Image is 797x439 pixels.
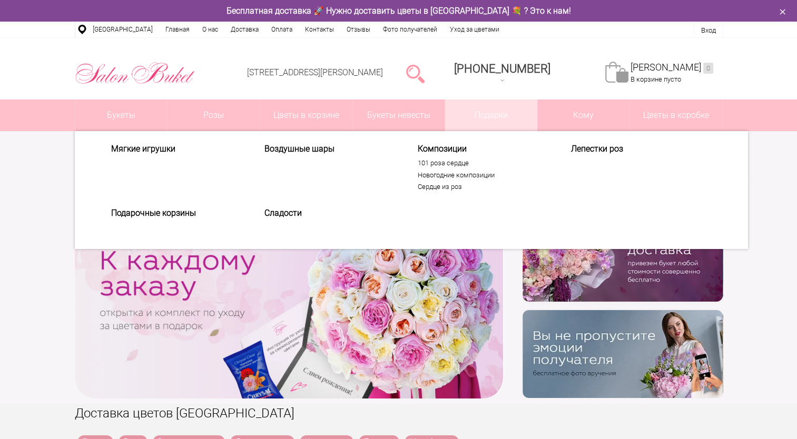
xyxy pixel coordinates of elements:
span: [PHONE_NUMBER] [454,62,550,75]
a: Цветы в коробке [630,99,722,131]
a: Отзывы [340,22,377,37]
a: Лепестки роз [571,144,701,154]
a: [STREET_ADDRESS][PERSON_NAME] [247,67,383,77]
a: 101 роза сердце [418,159,547,167]
a: Цветы в корзине [260,99,352,131]
a: Сердце из роз [418,183,547,191]
a: [PHONE_NUMBER] [448,58,557,88]
a: Фото получателей [377,22,444,37]
a: Главная [159,22,196,37]
a: [PERSON_NAME] [631,62,713,74]
a: Доставка [224,22,265,37]
a: Сладости [264,208,394,218]
span: Кому [537,99,629,131]
img: hpaj04joss48rwypv6hbykmvk1dj7zyr.png.webp [523,214,723,302]
a: Контакты [299,22,340,37]
a: Розы [168,99,260,131]
a: О нас [196,22,224,37]
a: Воздушные шары [264,144,394,154]
a: Уход за цветами [444,22,506,37]
a: Букеты невесты [352,99,445,131]
a: Мягкие игрушки [111,144,241,154]
img: Цветы Нижний Новгород [75,59,195,87]
span: В корзине пусто [631,75,681,83]
img: v9wy31nijnvkfycrkduev4dhgt9psb7e.png.webp [523,310,723,398]
a: Подарки [445,99,537,131]
a: Вход [701,26,716,34]
a: Букеты [75,99,168,131]
a: Оплата [265,22,299,37]
div: Бесплатная доставка 🚀 Нужно доставить цветы в [GEOGRAPHIC_DATA] 💐 ? Это к нам! [67,5,731,16]
a: Новогодние композиции [418,171,547,179]
a: Подарочные корзины [111,208,241,218]
span: Композиции [418,144,547,154]
h1: Доставка цветов [GEOGRAPHIC_DATA] [75,404,723,423]
a: [GEOGRAPHIC_DATA] [86,22,159,37]
ins: 0 [703,63,713,74]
